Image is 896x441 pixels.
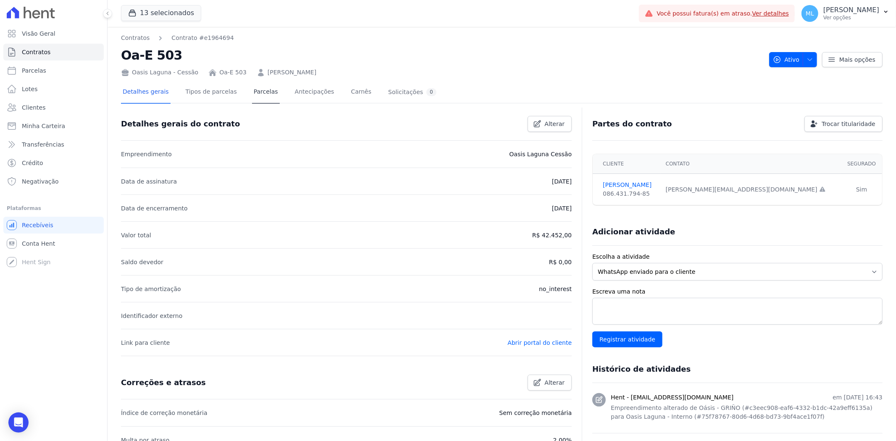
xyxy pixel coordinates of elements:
p: Data de assinatura [121,176,177,186]
a: Negativação [3,173,104,190]
h3: Detalhes gerais do contrato [121,119,240,129]
button: Ativo [769,52,817,67]
a: Minha Carteira [3,118,104,134]
p: [DATE] [552,203,572,213]
a: [PERSON_NAME] [603,181,656,189]
p: R$ 0,00 [549,257,572,267]
a: Solicitações0 [386,81,438,104]
span: Negativação [22,177,59,186]
a: Oa-E 503 [219,68,247,77]
a: Lotes [3,81,104,97]
p: Índice de correção monetária [121,408,208,418]
nav: Breadcrumb [121,34,762,42]
button: 13 selecionados [121,5,201,21]
p: Oasis Laguna Cessão [510,149,572,159]
p: [DATE] [552,176,572,186]
h3: Adicionar atividade [592,227,675,237]
span: Visão Geral [22,29,55,38]
p: Link para cliente [121,338,170,348]
a: Conta Hent [3,235,104,252]
span: ML [806,10,814,16]
div: Solicitações [388,88,436,96]
p: Tipo de amortização [121,284,181,294]
span: Mais opções [839,55,875,64]
span: Trocar titularidade [822,120,875,128]
p: [PERSON_NAME] [823,6,879,14]
p: Identificador externo [121,311,182,321]
button: ML [PERSON_NAME] Ver opções [795,2,896,25]
span: Conta Hent [22,239,55,248]
span: Recebíveis [22,221,53,229]
a: Contrato #e1964694 [171,34,234,42]
p: Empreendimento [121,149,172,159]
p: R$ 42.452,00 [532,230,572,240]
span: Contratos [22,48,50,56]
span: Parcelas [22,66,46,75]
span: Clientes [22,103,45,112]
a: Contratos [3,44,104,60]
a: Mais opções [822,52,883,67]
a: Detalhes gerais [121,81,171,104]
h2: Oa-E 503 [121,46,762,65]
p: Sem correção monetária [499,408,572,418]
p: Valor total [121,230,151,240]
div: [PERSON_NAME][EMAIL_ADDRESS][DOMAIN_NAME] [666,185,836,194]
a: Tipos de parcelas [184,81,239,104]
a: Ver detalhes [752,10,789,17]
span: Alterar [545,378,565,387]
div: Open Intercom Messenger [8,412,29,433]
h3: Partes do contrato [592,119,672,129]
th: Contato [661,154,841,174]
p: em [DATE] 16:43 [833,393,883,402]
span: Minha Carteira [22,122,65,130]
a: [PERSON_NAME] [268,68,316,77]
div: 0 [426,88,436,96]
label: Escreva uma nota [592,287,883,296]
div: 086.431.794-85 [603,189,656,198]
span: Alterar [545,120,565,128]
a: Antecipações [293,81,336,104]
a: Contratos [121,34,150,42]
a: Abrir portal do cliente [507,339,572,346]
div: Oasis Laguna - Cessão [121,68,198,77]
span: Crédito [22,159,43,167]
td: Sim [841,174,882,205]
div: Plataformas [7,203,100,213]
p: Saldo devedor [121,257,163,267]
span: Lotes [22,85,38,93]
h3: Correções e atrasos [121,378,206,388]
th: Segurado [841,154,882,174]
a: Clientes [3,99,104,116]
p: Data de encerramento [121,203,188,213]
span: Ativo [773,52,800,67]
a: Parcelas [3,62,104,79]
th: Cliente [593,154,661,174]
p: Ver opções [823,14,879,21]
a: Carnês [349,81,373,104]
a: Parcelas [252,81,280,104]
span: Você possui fatura(s) em atraso. [657,9,789,18]
span: Transferências [22,140,64,149]
h3: Hent - [EMAIL_ADDRESS][DOMAIN_NAME] [611,393,733,402]
a: Recebíveis [3,217,104,234]
a: Trocar titularidade [804,116,883,132]
a: Alterar [528,375,572,391]
label: Escolha a atividade [592,252,883,261]
a: Visão Geral [3,25,104,42]
a: Alterar [528,116,572,132]
nav: Breadcrumb [121,34,234,42]
a: Transferências [3,136,104,153]
h3: Histórico de atividades [592,364,691,374]
input: Registrar atividade [592,331,662,347]
a: Crédito [3,155,104,171]
p: Empreendimento alterado de Oásis - GRIÑO (#c3eec908-eaf6-4332-b1dc-42a9eff6135a) para Oasis Lagun... [611,404,883,421]
p: no_interest [539,284,572,294]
